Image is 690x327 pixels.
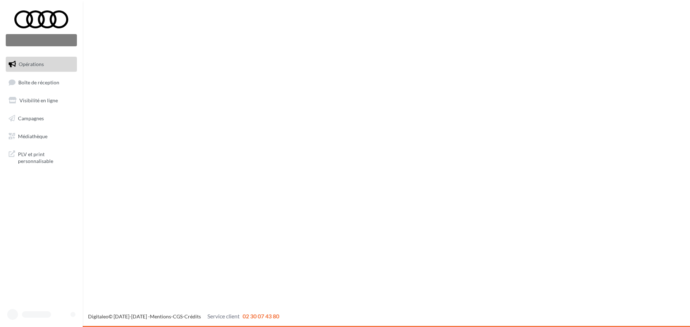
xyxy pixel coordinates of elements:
span: © [DATE]-[DATE] - - - [88,313,279,319]
div: Nouvelle campagne [6,34,77,46]
a: CGS [173,313,183,319]
a: Mentions [150,313,171,319]
a: Campagnes [4,111,78,126]
a: Boîte de réception [4,75,78,90]
span: Médiathèque [18,133,47,139]
a: Médiathèque [4,129,78,144]
a: Opérations [4,57,78,72]
span: PLV et print personnalisable [18,149,74,165]
a: Digitaleo [88,313,109,319]
span: Visibilité en ligne [19,97,58,103]
a: PLV et print personnalisable [4,146,78,168]
a: Crédits [184,313,201,319]
span: Boîte de réception [18,79,59,85]
span: 02 30 07 43 80 [243,313,279,319]
a: Visibilité en ligne [4,93,78,108]
span: Opérations [19,61,44,67]
span: Service client [207,313,240,319]
span: Campagnes [18,115,44,121]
